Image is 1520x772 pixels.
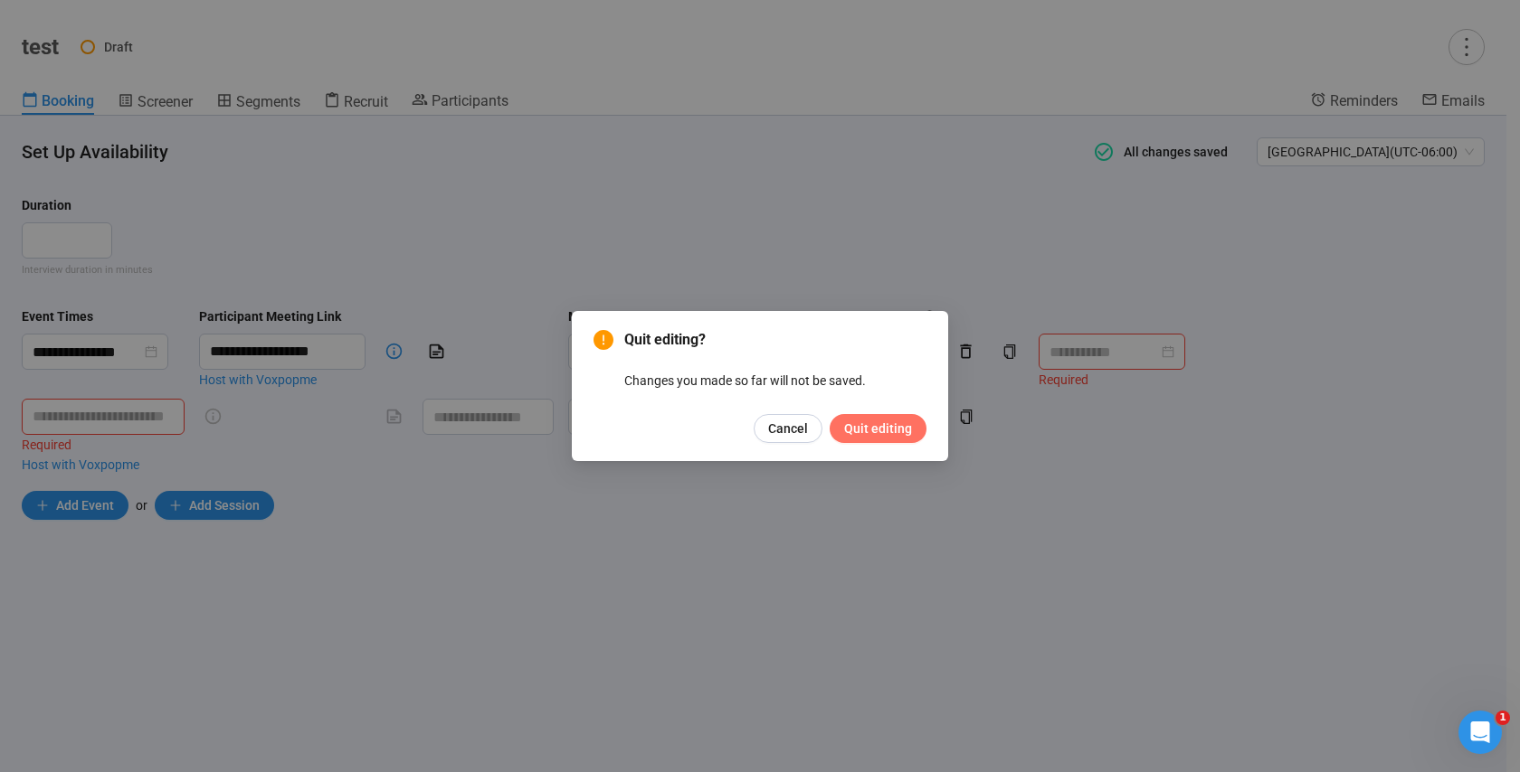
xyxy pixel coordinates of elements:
iframe: Intercom live chat [1458,711,1502,754]
button: Cancel [754,414,822,443]
span: Quit editing [844,419,912,438]
span: exclamation-circle [594,330,613,350]
span: 1 [1496,711,1510,725]
span: Quit editing? [624,329,926,351]
button: Quit editing [830,414,926,443]
p: Changes you made so far will not be saved. [624,371,926,391]
span: Cancel [768,419,808,438]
